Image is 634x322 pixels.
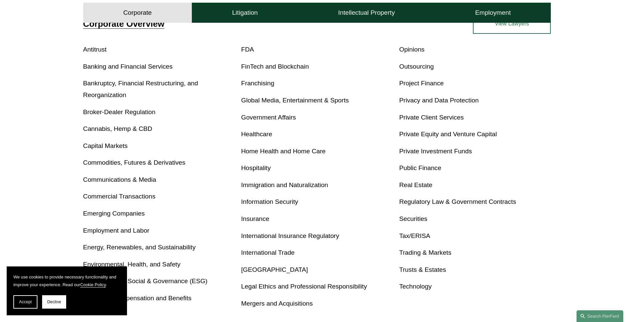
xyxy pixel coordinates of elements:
[47,300,61,304] span: Decline
[241,46,254,53] a: FDA
[399,283,431,290] a: Technology
[241,249,295,256] a: International Trade
[232,9,258,17] h4: Litigation
[399,232,430,239] a: Tax/ERISA
[241,80,274,87] a: Franchising
[83,295,192,302] a: Executive Compensation and Benefits
[399,249,451,256] a: Trading & Markets
[399,97,479,104] a: Privacy and Data Protection
[241,198,298,205] a: Information Security
[83,176,156,183] a: Communications & Media
[577,310,623,322] a: Search this site
[83,63,173,70] a: Banking and Financial Services
[83,80,198,98] a: Bankruptcy, Financial Restructuring, and Reorganization
[241,232,339,239] a: International Insurance Regulatory
[399,63,433,70] a: Outsourcing
[241,114,296,121] a: Government Affairs
[241,148,326,155] a: Home Health and Home Care
[19,300,32,304] span: Accept
[399,164,441,171] a: Public Finance
[83,261,180,268] a: Environmental, Health, and Safety
[241,181,328,188] a: Immigration and Naturalization
[241,131,272,138] a: Healthcare
[83,142,128,149] a: Capital Markets
[241,300,313,307] a: Mergers and Acquisitions
[83,19,164,28] a: Corporate Overview
[475,9,511,17] h4: Employment
[83,108,156,115] a: Broker-Dealer Regulation
[241,63,309,70] a: FinTech and Blockchain
[241,266,308,273] a: [GEOGRAPHIC_DATA]
[123,9,152,17] h4: Corporate
[83,227,149,234] a: Employment and Labor
[399,181,432,188] a: Real Estate
[83,277,208,285] a: Environmental, Social & Governance (ESG)
[42,295,66,309] button: Decline
[399,80,443,87] a: Project Finance
[399,46,424,53] a: Opinions
[241,215,269,222] a: Insurance
[83,193,155,200] a: Commercial Transactions
[399,266,446,273] a: Trusts & Estates
[241,283,367,290] a: Legal Ethics and Professional Responsibility
[399,215,427,222] a: Securities
[83,159,185,166] a: Commodities, Futures & Derivatives
[80,282,106,287] a: Cookie Policy
[241,164,271,171] a: Hospitality
[241,97,349,104] a: Global Media, Entertainment & Sports
[13,295,37,309] button: Accept
[338,9,395,17] h4: Intellectual Property
[13,273,120,289] p: We use cookies to provide necessary functionality and improve your experience. Read our .
[83,244,196,251] a: Energy, Renewables, and Sustainability
[83,125,152,132] a: Cannabis, Hemp & CBD
[399,131,497,138] a: Private Equity and Venture Capital
[7,266,127,315] section: Cookie banner
[399,148,472,155] a: Private Investment Funds
[399,198,516,205] a: Regulatory Law & Government Contracts
[83,210,145,217] a: Emerging Companies
[473,14,551,34] a: View Lawyers
[399,114,464,121] a: Private Client Services
[83,46,107,53] a: Antitrust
